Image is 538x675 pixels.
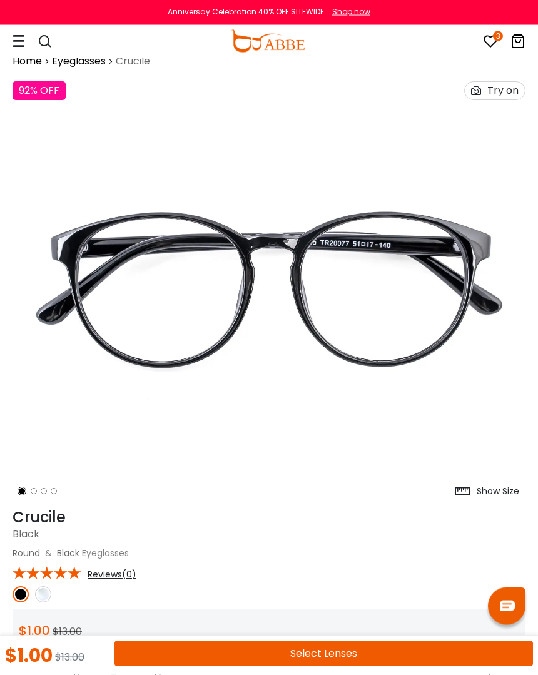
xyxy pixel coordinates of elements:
div: Shop now [332,6,370,18]
span: $13.00 [53,624,82,639]
div: $13.00 [55,646,84,665]
span: Black [13,527,39,541]
span: $1.00 [19,622,50,639]
i: 3 [493,31,503,41]
div: $1.00 [5,646,53,665]
a: 3 [483,36,498,51]
span: Eyeglasses [82,547,129,559]
img: chat [500,601,515,611]
img: abbeglasses.com [231,30,305,53]
a: Round [13,547,40,559]
div: Try on [487,82,519,99]
span: Crucile [116,54,150,69]
div: Anniversay Celebration 40% OFF SITEWIDE [168,6,324,18]
img: Crucile Black Plastic Eyeglasses , UniversalBridgeFit Frames from ABBE Glasses [13,75,525,502]
div: Show Size [477,485,519,498]
div: 92% OFF [13,81,66,100]
h1: Crucile [13,509,525,527]
a: Eyeglasses [52,54,106,69]
span: Reviews(0) [88,569,136,580]
button: Select Lenses [114,641,533,666]
a: Home [13,54,42,69]
a: Black [57,547,79,559]
span: & [43,547,54,559]
a: Shop now [326,6,370,17]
